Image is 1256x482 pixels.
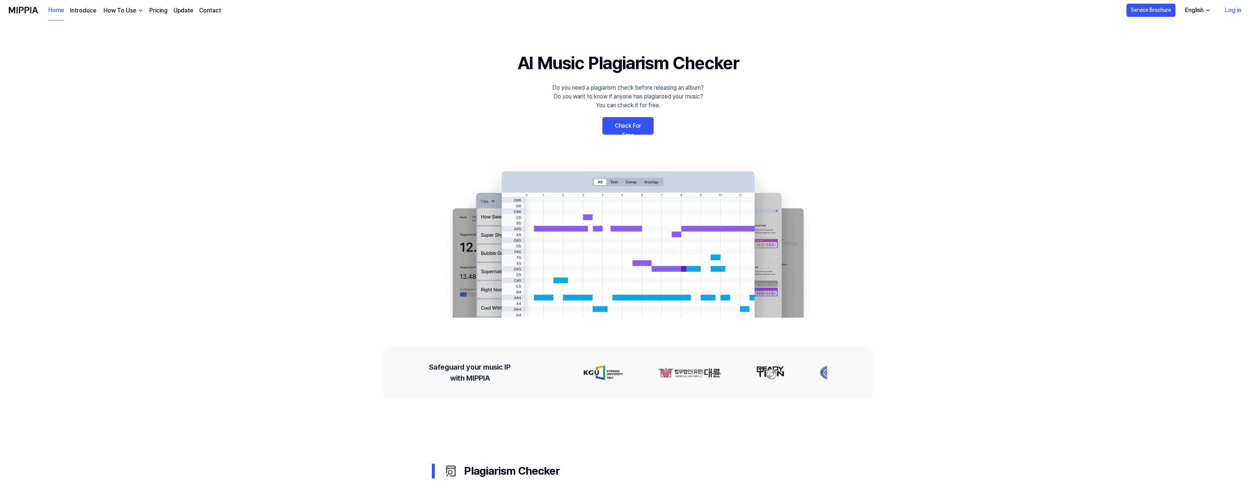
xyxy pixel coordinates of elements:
img: partner-logo-0 [584,365,623,380]
button: English [1179,3,1215,18]
img: partner-logo-2 [756,365,785,380]
a: Pricing [149,6,168,15]
a: Update [173,6,193,15]
button: How To Use [102,6,143,15]
a: Introduce [70,6,96,15]
div: Plagiarism Checker [444,463,824,479]
img: main Image [438,164,818,318]
a: Check For Free [602,117,654,135]
button: Service Brochure [1126,4,1175,17]
a: Contact [199,6,221,15]
div: English [1184,6,1205,15]
div: How To Use [102,6,138,15]
img: partner-logo-3 [820,365,842,380]
img: down [138,8,143,14]
h1: AI Music Plagiarism Checker [517,50,739,76]
a: Home [48,0,64,20]
h2: Safeguard your music IP with MIPPIA [429,362,511,384]
img: partner-logo-1 [658,365,721,380]
div: Do you need a plagiarism check before releasing an album? Do you want to know if anyone has plagi... [552,83,704,110]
